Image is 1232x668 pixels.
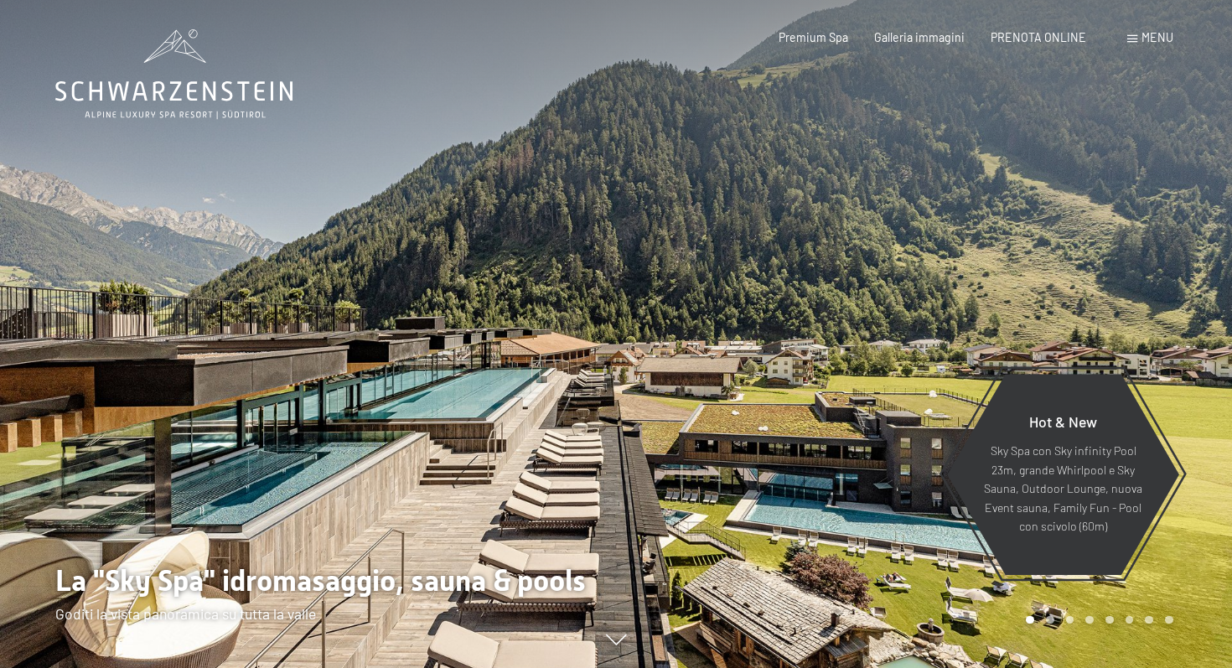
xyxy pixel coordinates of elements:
[1020,616,1172,624] div: Carousel Pagination
[779,30,848,44] a: Premium Spa
[1126,616,1134,624] div: Carousel Page 6
[1105,616,1114,624] div: Carousel Page 5
[1046,616,1054,624] div: Carousel Page 2
[1165,616,1173,624] div: Carousel Page 8
[1141,30,1173,44] span: Menu
[1066,616,1074,624] div: Carousel Page 3
[991,30,1086,44] a: PRENOTA ONLINE
[1085,616,1094,624] div: Carousel Page 4
[1026,616,1034,624] div: Carousel Page 1 (Current Slide)
[946,373,1180,576] a: Hot & New Sky Spa con Sky infinity Pool 23m, grande Whirlpool e Sky Sauna, Outdoor Lounge, nuova ...
[1145,616,1153,624] div: Carousel Page 7
[874,30,965,44] a: Galleria immagini
[983,442,1143,536] p: Sky Spa con Sky infinity Pool 23m, grande Whirlpool e Sky Sauna, Outdoor Lounge, nuova Event saun...
[1029,412,1097,431] span: Hot & New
